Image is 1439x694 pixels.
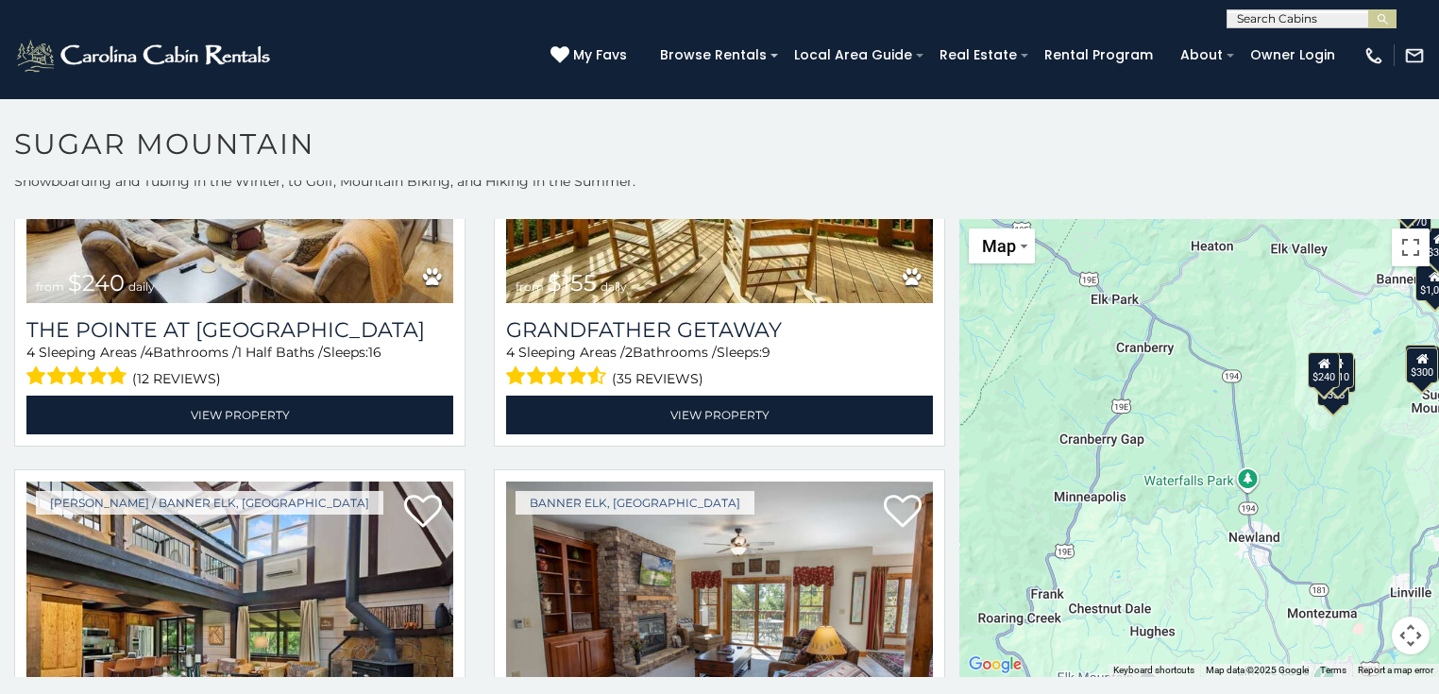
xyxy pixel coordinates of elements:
a: Browse Rentals [651,41,776,70]
a: Add to favorites [404,493,442,533]
div: $240 [1308,351,1340,387]
div: $300 [1406,347,1438,383]
a: Report a map error [1358,665,1433,675]
button: Map camera controls [1392,617,1430,654]
div: $190 [1405,345,1437,381]
span: 4 [144,344,153,361]
span: daily [601,279,627,294]
img: mail-regular-white.png [1404,45,1425,66]
a: Owner Login [1241,41,1345,70]
span: My Favs [573,45,627,65]
span: daily [128,279,155,294]
img: White-1-2.png [14,37,276,75]
span: 4 [26,344,35,361]
a: Grandfather Getaway [506,317,933,343]
a: View Property [506,396,933,434]
a: Local Area Guide [785,41,922,70]
a: Add to favorites [884,493,922,533]
button: Toggle fullscreen view [1392,229,1430,266]
button: Keyboard shortcuts [1113,664,1194,677]
h3: The Pointe at North View [26,317,453,343]
span: $240 [68,269,125,296]
div: $355 [1317,370,1349,406]
a: Real Estate [930,41,1026,70]
a: About [1171,41,1232,70]
span: 1 Half Baths / [237,344,323,361]
span: $155 [548,269,597,296]
a: [PERSON_NAME] / Banner Elk, [GEOGRAPHIC_DATA] [36,491,383,515]
a: View Property [26,396,453,434]
span: 4 [506,344,515,361]
a: Open this area in Google Maps (opens a new window) [964,652,1026,677]
a: The Pointe at [GEOGRAPHIC_DATA] [26,317,453,343]
a: Banner Elk, [GEOGRAPHIC_DATA] [516,491,754,515]
span: from [516,279,544,294]
span: Map [982,236,1016,256]
span: (35 reviews) [612,366,703,391]
div: Sleeping Areas / Bathrooms / Sleeps: [26,343,453,391]
img: phone-regular-white.png [1363,45,1384,66]
span: 2 [625,344,633,361]
img: Google [964,652,1026,677]
a: My Favs [550,45,632,66]
div: Sleeping Areas / Bathrooms / Sleeps: [506,343,933,391]
span: (12 reviews) [132,366,221,391]
a: Terms [1320,665,1346,675]
button: Change map style [969,229,1035,263]
span: 9 [762,344,770,361]
span: 16 [368,344,381,361]
a: Rental Program [1035,41,1162,70]
span: from [36,279,64,294]
span: Map data ©2025 Google [1206,665,1309,675]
